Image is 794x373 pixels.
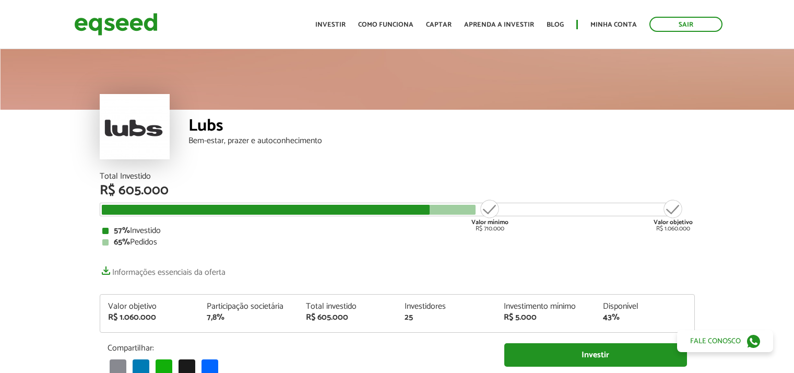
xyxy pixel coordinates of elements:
div: Valor objetivo [108,302,192,311]
div: Total Investido [100,172,695,181]
div: R$ 1.060.000 [108,313,192,322]
div: Investido [102,227,692,235]
a: Blog [547,21,564,28]
strong: Valor mínimo [471,217,508,227]
strong: 57% [114,224,130,238]
div: R$ 1.060.000 [654,199,693,232]
div: R$ 605.000 [306,313,389,322]
a: Aprenda a investir [464,21,534,28]
a: Como funciona [358,21,413,28]
strong: 65% [114,235,130,249]
div: Bem-estar, prazer e autoconhecimento [188,137,695,145]
div: Total investido [306,302,389,311]
a: Investir [504,343,687,367]
div: R$ 710.000 [470,199,509,232]
a: Captar [426,21,452,28]
a: Fale conosco [677,330,773,352]
a: Informações essenciais da oferta [100,262,226,277]
a: Investir [315,21,346,28]
div: Investimento mínimo [504,302,587,311]
a: Minha conta [590,21,637,28]
div: Participação societária [207,302,290,311]
div: Pedidos [102,238,692,247]
div: Lubs [188,118,695,137]
div: 43% [603,313,686,322]
p: Compartilhar: [108,343,489,353]
div: R$ 605.000 [100,184,695,197]
div: 25 [405,313,488,322]
strong: Valor objetivo [654,217,693,227]
div: 7,8% [207,313,290,322]
div: R$ 5.000 [504,313,587,322]
img: EqSeed [74,10,158,38]
a: Sair [649,17,722,32]
div: Investidores [405,302,488,311]
div: Disponível [603,302,686,311]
